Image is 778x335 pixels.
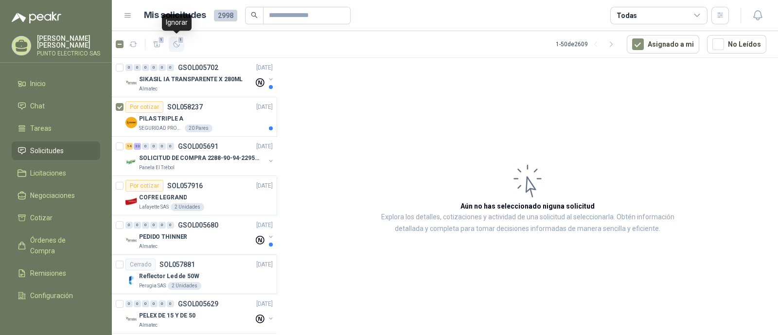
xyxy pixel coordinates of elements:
[142,300,149,307] div: 0
[142,222,149,229] div: 0
[139,203,169,211] p: Lafayette SAS
[30,101,45,111] span: Chat
[178,222,218,229] p: GSOL005680
[134,143,141,150] div: 33
[150,300,158,307] div: 0
[12,141,100,160] a: Solicitudes
[12,12,61,23] img: Logo peakr
[139,114,183,123] p: PILAS TRIPLE A
[144,8,206,22] h1: Mis solicitudes
[150,143,158,150] div: 0
[251,12,258,18] span: search
[139,232,187,242] p: PEDIDO THINNER
[125,77,137,89] img: Company Logo
[139,75,243,84] p: SIKASIL IA TRANSPARENTE X 280ML
[125,141,275,172] a: 14 33 0 0 0 0 GSOL005691[DATE] Company LogoSOLICITUD DE COMPRA 2288-90-94-2295-96-2301-02-04Panel...
[142,143,149,150] div: 0
[112,176,277,215] a: Por cotizarSOL057916[DATE] Company LogoCOFRE LEGRANDLafayette SAS2 Unidades
[139,321,158,329] p: Almatec
[125,235,137,247] img: Company Logo
[12,264,100,282] a: Remisiones
[12,97,100,115] a: Chat
[37,35,100,49] p: [PERSON_NAME] [PERSON_NAME]
[159,222,166,229] div: 0
[112,255,277,294] a: CerradoSOL057881[DATE] Company LogoReflector Led de 50WPerugia SAS2 Unidades
[256,221,273,230] p: [DATE]
[256,181,273,191] p: [DATE]
[139,311,195,320] p: PELEX DE 15 Y DE 50
[12,74,100,93] a: Inicio
[139,164,175,172] p: Panela El Trébol
[125,274,137,286] img: Company Logo
[30,235,91,256] span: Órdenes de Compra
[125,62,275,93] a: 0 0 0 0 0 0 GSOL005702[DATE] Company LogoSIKASIL IA TRANSPARENTE X 280MLAlmatec
[12,209,100,227] a: Cotizar
[125,195,137,207] img: Company Logo
[168,282,201,290] div: 2 Unidades
[256,63,273,72] p: [DATE]
[12,309,100,327] a: Manuales y ayuda
[12,119,100,138] a: Tareas
[134,222,141,229] div: 0
[139,154,260,163] p: SOLICITUD DE COMPRA 2288-90-94-2295-96-2301-02-04
[556,36,619,52] div: 1 - 50 de 2609
[125,180,163,192] div: Por cotizar
[167,143,174,150] div: 0
[12,164,100,182] a: Licitaciones
[30,145,64,156] span: Solicitudes
[12,186,100,205] a: Negociaciones
[185,124,212,132] div: 20 Pares
[167,222,174,229] div: 0
[167,182,203,189] p: SOL057916
[142,64,149,71] div: 0
[707,35,766,53] button: No Leídos
[159,64,166,71] div: 0
[139,193,187,202] p: COFRE LEGRAND
[171,203,204,211] div: 2 Unidades
[256,260,273,269] p: [DATE]
[167,104,203,110] p: SOL058237
[159,261,195,268] p: SOL057881
[460,201,595,212] h3: Aún no has seleccionado niguna solicitud
[134,64,141,71] div: 0
[214,10,237,21] span: 2998
[167,64,174,71] div: 0
[30,290,73,301] span: Configuración
[30,78,46,89] span: Inicio
[627,35,699,53] button: Asignado a mi
[374,212,681,235] p: Explora los detalles, cotizaciones y actividad de una solicitud al seleccionarla. Obtén informaci...
[149,36,165,52] button: 1
[125,259,156,270] div: Cerrado
[125,156,137,168] img: Company Logo
[167,300,174,307] div: 0
[178,64,218,71] p: GSOL005702
[139,282,166,290] p: Perugia SAS
[125,219,275,250] a: 0 0 0 0 0 0 GSOL005680[DATE] Company LogoPEDIDO THINNERAlmatec
[159,143,166,150] div: 0
[37,51,100,56] p: PUNTO ELECTRICO SAS
[12,231,100,260] a: Órdenes de Compra
[158,36,165,44] span: 1
[178,143,218,150] p: GSOL005691
[139,243,158,250] p: Almatec
[125,64,133,71] div: 0
[159,300,166,307] div: 0
[125,314,137,325] img: Company Logo
[150,64,158,71] div: 0
[125,222,133,229] div: 0
[125,117,137,128] img: Company Logo
[150,222,158,229] div: 0
[30,190,75,201] span: Negociaciones
[30,168,66,178] span: Licitaciones
[112,97,277,137] a: Por cotizarSOL058237[DATE] Company LogoPILAS TRIPLE ASEGURIDAD PROVISER LTDA20 Pares
[30,212,53,223] span: Cotizar
[256,300,273,309] p: [DATE]
[169,36,184,52] button: 1
[125,101,163,113] div: Por cotizar
[178,300,218,307] p: GSOL005629
[125,143,133,150] div: 14
[617,10,637,21] div: Todas
[125,300,133,307] div: 0
[162,14,192,31] div: Ignorar
[125,298,275,329] a: 0 0 0 0 0 0 GSOL005629[DATE] Company LogoPELEX DE 15 Y DE 50Almatec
